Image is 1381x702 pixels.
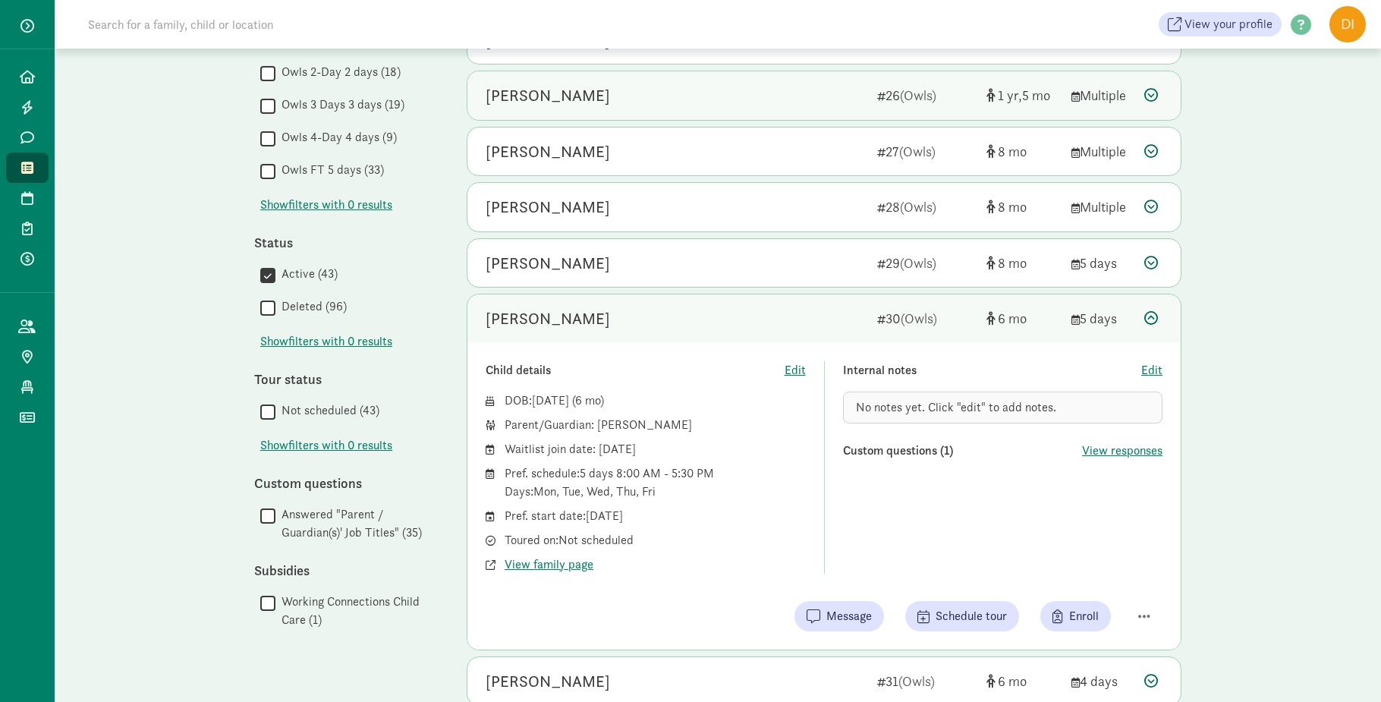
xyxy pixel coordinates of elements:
[486,307,610,331] div: Yuna Barney-Kutz
[275,128,397,146] label: Owls 4-Day 4 days (9)
[998,254,1027,272] span: 8
[1305,629,1381,702] iframe: Chat Widget
[1040,601,1111,631] button: Enroll
[505,464,806,501] div: Pref. schedule: 5 days 8:00 AM - 5:30 PM Days: Mon, Tue, Wed, Thu, Fri
[1071,197,1132,217] div: Multiple
[1159,12,1282,36] a: View your profile
[998,672,1027,690] span: 6
[877,197,974,217] div: 28
[877,308,974,329] div: 30
[877,141,974,162] div: 27
[505,556,593,574] button: View family page
[275,63,401,81] label: Owls 2-Day 2 days (18)
[260,196,392,214] button: Showfilters with 0 results
[260,196,392,214] span: Show filters with 0 results
[275,297,347,316] label: Deleted (96)
[260,332,392,351] span: Show filters with 0 results
[877,253,974,273] div: 29
[826,607,872,625] span: Message
[898,672,935,690] span: (Owls)
[877,85,974,105] div: 26
[843,361,1142,379] div: Internal notes
[254,369,436,389] div: Tour status
[1071,85,1132,105] div: Multiple
[486,195,610,219] div: Lena K
[843,442,1083,460] div: Custom questions (1)
[505,507,806,525] div: Pref. start date: [DATE]
[986,671,1059,691] div: [object Object]
[486,669,610,694] div: Malcolm Hathaway
[998,143,1027,160] span: 8
[260,436,392,455] button: Showfilters with 0 results
[856,399,1056,415] span: No notes yet. Click "edit" to add notes.
[794,601,884,631] button: Message
[275,401,379,420] label: Not scheduled (43)
[79,9,505,39] input: Search for a family, child or location
[1071,141,1132,162] div: Multiple
[254,560,436,581] div: Subsidies
[486,140,610,164] div: Finley McElmurry
[260,436,392,455] span: Show filters with 0 results
[986,253,1059,273] div: [object Object]
[1184,15,1272,33] span: View your profile
[1141,361,1162,379] button: Edit
[486,83,610,108] div: Romeo Chang-Bocanegra
[254,232,436,253] div: Status
[900,198,936,216] span: (Owls)
[505,392,806,410] div: DOB: ( )
[900,87,936,104] span: (Owls)
[1069,607,1099,625] span: Enroll
[998,87,1022,104] span: 1
[901,310,937,327] span: (Owls)
[877,671,974,691] div: 31
[998,310,1027,327] span: 6
[486,361,785,379] div: Child details
[986,308,1059,329] div: [object Object]
[899,143,936,160] span: (Owls)
[905,601,1019,631] button: Schedule tour
[505,440,806,458] div: Waitlist join date: [DATE]
[260,332,392,351] button: Showfilters with 0 results
[986,197,1059,217] div: [object Object]
[275,593,436,629] label: Working Connections Child Care (1)
[986,141,1059,162] div: [object Object]
[275,505,436,542] label: Answered "Parent / Guardian(s)' Job Titles" (35)
[998,198,1027,216] span: 8
[575,392,600,408] span: 6
[254,473,436,493] div: Custom questions
[1071,253,1132,273] div: 5 days
[1071,308,1132,329] div: 5 days
[900,254,936,272] span: (Owls)
[1071,671,1132,691] div: 4 days
[275,161,384,179] label: Owls FT 5 days (33)
[275,96,404,114] label: Owls 3 Days 3 days (19)
[505,416,806,434] div: Parent/Guardian: [PERSON_NAME]
[275,265,338,283] label: Active (43)
[1082,442,1162,460] button: View responses
[986,85,1059,105] div: [object Object]
[532,392,569,408] span: [DATE]
[936,607,1007,625] span: Schedule tour
[1022,87,1050,104] span: 5
[486,251,610,275] div: Dax Colvin
[505,531,806,549] div: Toured on: Not scheduled
[785,361,806,379] button: Edit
